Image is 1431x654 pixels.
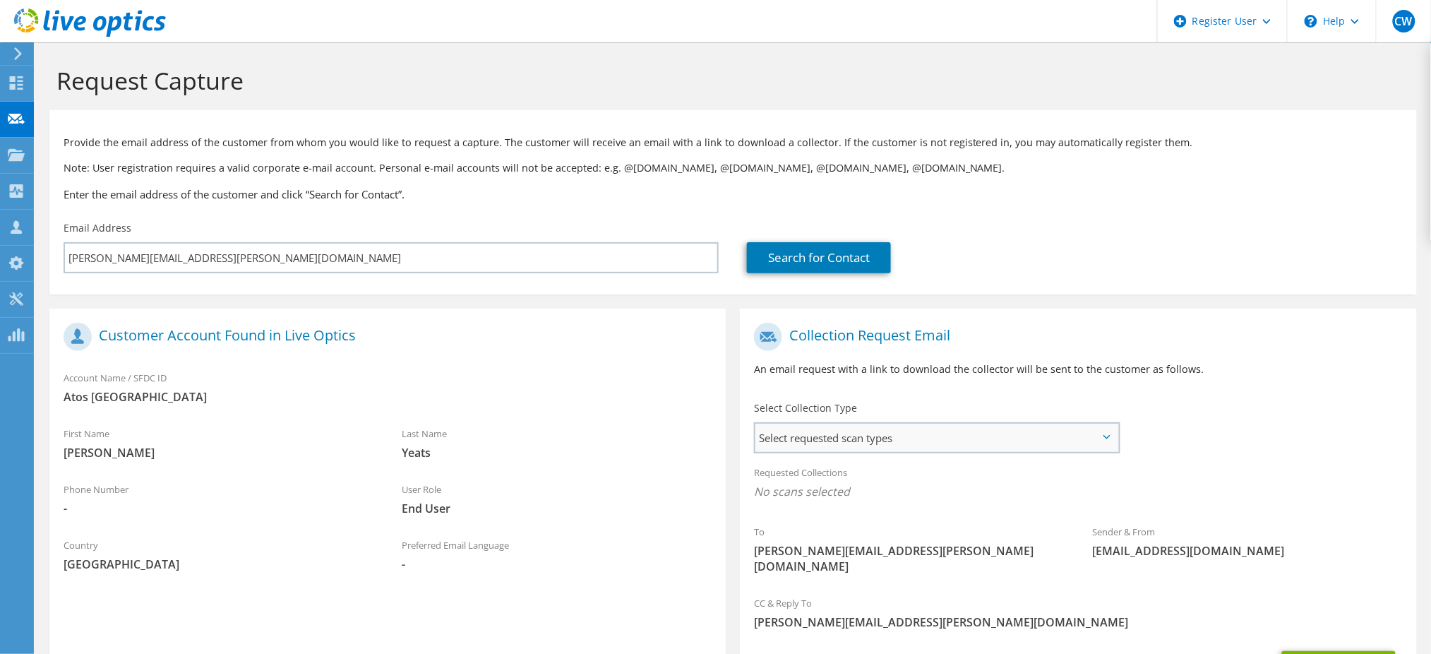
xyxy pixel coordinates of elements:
[64,186,1403,202] h3: Enter the email address of the customer and click “Search for Contact”.
[64,445,373,460] span: [PERSON_NAME]
[64,160,1403,176] p: Note: User registration requires a valid corporate e-mail account. Personal e-mail accounts will ...
[755,424,1118,452] span: Select requested scan types
[1393,10,1415,32] span: CW
[740,588,1416,637] div: CC & Reply To
[754,614,1402,630] span: [PERSON_NAME][EMAIL_ADDRESS][PERSON_NAME][DOMAIN_NAME]
[56,66,1403,95] h1: Request Capture
[402,557,712,572] span: -
[64,389,712,405] span: Atos [GEOGRAPHIC_DATA]
[49,475,388,523] div: Phone Number
[49,530,388,579] div: Country
[740,517,1078,581] div: To
[64,221,131,235] label: Email Address
[754,323,1395,351] h1: Collection Request Email
[402,501,712,516] span: End User
[754,362,1402,377] p: An email request with a link to download the collector will be sent to the customer as follows.
[64,557,373,572] span: [GEOGRAPHIC_DATA]
[402,445,712,460] span: Yeats
[1079,517,1417,566] div: Sender & From
[388,475,726,523] div: User Role
[64,501,373,516] span: -
[49,363,726,412] div: Account Name / SFDC ID
[754,401,857,415] label: Select Collection Type
[754,543,1064,574] span: [PERSON_NAME][EMAIL_ADDRESS][PERSON_NAME][DOMAIN_NAME]
[64,323,705,351] h1: Customer Account Found in Live Optics
[388,419,726,468] div: Last Name
[388,530,726,579] div: Preferred Email Language
[64,135,1403,150] p: Provide the email address of the customer from whom you would like to request a capture. The cust...
[740,458,1416,510] div: Requested Collections
[754,484,1402,499] span: No scans selected
[49,419,388,468] div: First Name
[747,242,891,273] a: Search for Contact
[1305,15,1317,28] svg: \n
[1093,543,1403,559] span: [EMAIL_ADDRESS][DOMAIN_NAME]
